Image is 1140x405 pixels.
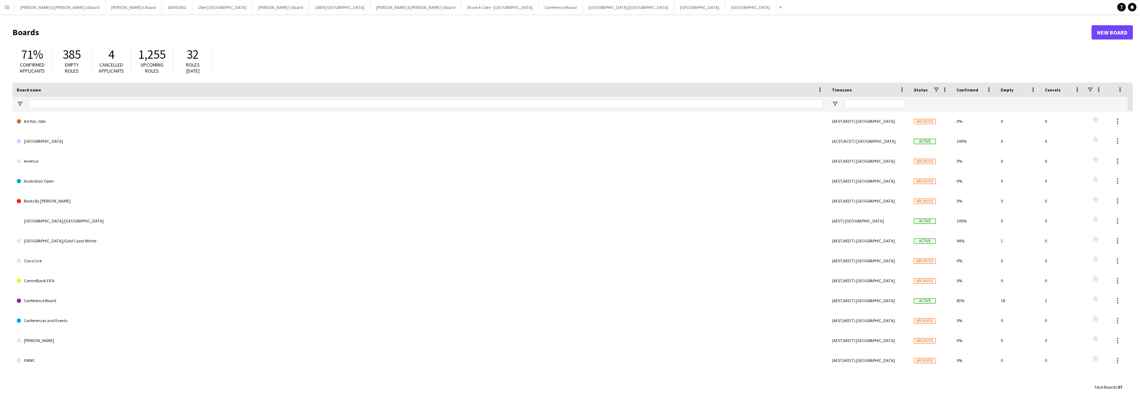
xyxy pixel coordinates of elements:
span: Upcoming roles [141,62,164,74]
span: Cancelled applicants [99,62,124,74]
div: (AEST/AEDT) [GEOGRAPHIC_DATA] [828,370,910,390]
div: (AEST/AEDT) [GEOGRAPHIC_DATA] [828,191,910,211]
div: 0 [996,151,1041,171]
div: (AEST/AEDT) [GEOGRAPHIC_DATA] [828,351,910,370]
button: [GEOGRAPHIC_DATA] [725,0,776,14]
div: 0 [1041,191,1085,211]
div: 0% [952,191,996,211]
div: 0 [996,331,1041,350]
div: (AEST/AEDT) [GEOGRAPHIC_DATA] [828,291,910,310]
div: 0 [996,251,1041,270]
span: Active [914,298,936,304]
span: Board name [17,87,41,93]
div: 94% [952,231,996,251]
div: 0 [1041,331,1085,350]
div: (AEST/AEDT) [GEOGRAPHIC_DATA] [828,251,910,270]
span: Active [914,139,936,144]
button: Uber [GEOGRAPHIC_DATA] [192,0,253,14]
span: Active [914,238,936,244]
button: SAMSUNG [162,0,192,14]
div: 0 [1041,211,1085,231]
div: 0 [996,131,1041,151]
div: : [1094,380,1122,394]
span: Archived [914,358,936,363]
a: Beats By [PERSON_NAME] [17,191,823,211]
div: 0 [996,111,1041,131]
div: 0% [952,370,996,390]
span: Roles [DATE] [186,62,200,74]
input: Board name Filter Input [30,100,823,108]
button: UBER [GEOGRAPHIC_DATA] [309,0,370,14]
span: Cancels [1045,87,1061,93]
input: Timezone Filter Input [845,100,905,108]
a: Arrence [17,151,823,171]
div: 0 [996,211,1041,231]
a: Cisco Live [17,251,823,271]
div: 100% [952,211,996,231]
div: 0 [1041,151,1085,171]
button: [PERSON_NAME] & [PERSON_NAME]'s Board [370,0,461,14]
div: 1 [996,231,1041,251]
div: 0 [1041,251,1085,270]
div: 0% [952,311,996,330]
div: 0 [1041,131,1085,151]
div: 0 [1041,271,1085,290]
span: 385 [63,47,81,62]
button: [GEOGRAPHIC_DATA]/[GEOGRAPHIC_DATA] [583,0,674,14]
div: (ACST/ACDT) [GEOGRAPHIC_DATA] [828,131,910,151]
a: [GEOGRAPHIC_DATA]/Gold Coast Winter [17,231,823,251]
div: (AEST/AEDT) [GEOGRAPHIC_DATA] [828,271,910,290]
a: Hayanah [17,370,823,390]
span: Archived [914,199,936,204]
div: 18 [996,291,1041,310]
span: 4 [108,47,114,62]
div: 0 [996,271,1041,290]
div: 0% [952,251,996,270]
a: Conferences and Events [17,311,823,331]
div: 0 [1041,171,1085,191]
div: 0 [1041,231,1085,251]
div: 0% [952,111,996,131]
span: Confirmed [957,87,978,93]
span: Archived [914,258,936,264]
button: Open Filter Menu [17,101,23,107]
span: Archived [914,179,936,184]
span: Archived [914,338,936,343]
span: Status [914,87,928,93]
div: 0 [1041,370,1085,390]
span: 57 [1118,384,1122,390]
span: Archived [914,159,936,164]
span: Empty [1001,87,1014,93]
div: 0 [1041,111,1085,131]
span: Active [914,219,936,224]
button: Conference Board [539,0,583,14]
button: Share A Coke - [GEOGRAPHIC_DATA] [461,0,539,14]
div: 0% [952,271,996,290]
a: [PERSON_NAME] [17,331,823,351]
div: (AEST/AEDT) [GEOGRAPHIC_DATA] [828,331,910,350]
span: Archived [914,318,936,324]
button: [PERSON_NAME] & [PERSON_NAME]'s Board [15,0,105,14]
a: Conference Board [17,291,823,311]
span: Archived [914,119,936,124]
span: Total Boards [1094,384,1117,390]
div: 0% [952,351,996,370]
span: 71% [21,47,43,62]
span: Empty roles [65,62,79,74]
div: 2 [1041,291,1085,310]
div: 0% [952,171,996,191]
a: Ad Hoc Jobs [17,111,823,131]
button: [PERSON_NAME]'s Board [253,0,309,14]
button: [PERSON_NAME]'s Board [105,0,162,14]
a: [GEOGRAPHIC_DATA] [17,131,823,151]
div: 0 [996,351,1041,370]
div: 0 [1041,351,1085,370]
h1: Boards [12,27,1092,38]
a: FWWC [17,351,823,370]
span: Archived [914,278,936,284]
a: Australian Open [17,171,823,191]
div: 0 [1041,311,1085,330]
span: 1,255 [138,47,166,62]
div: (AEST/AEDT) [GEOGRAPHIC_DATA] [828,231,910,251]
div: (AEST/AEDT) [GEOGRAPHIC_DATA] [828,311,910,330]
